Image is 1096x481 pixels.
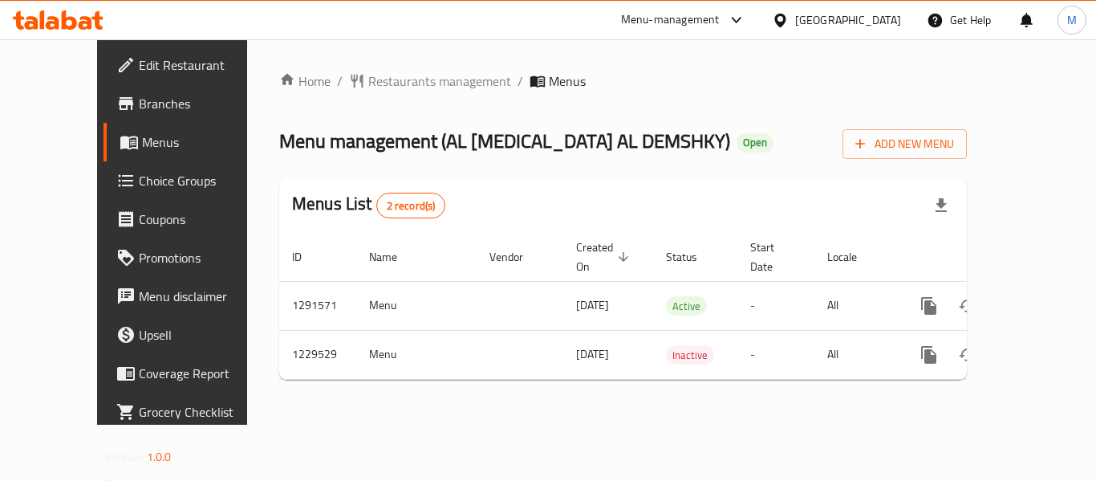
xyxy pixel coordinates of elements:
[948,336,987,374] button: Change Status
[279,281,356,330] td: 1291571
[139,55,267,75] span: Edit Restaurant
[842,129,967,159] button: Add New Menu
[897,233,1077,282] th: Actions
[377,198,445,214] span: 2 record(s)
[369,247,418,267] span: Name
[104,277,280,316] a: Menu disclaimer
[142,132,267,152] span: Menus
[356,330,477,379] td: Menu
[104,123,280,161] a: Menus
[139,210,267,229] span: Coupons
[139,325,267,344] span: Upsell
[855,134,954,154] span: Add New Menu
[489,247,544,267] span: Vendor
[737,281,814,330] td: -
[666,345,714,365] div: Inactive
[795,11,901,29] div: [GEOGRAPHIC_DATA]
[104,161,280,200] a: Choice Groups
[139,364,267,383] span: Coverage Report
[814,281,897,330] td: All
[666,297,707,316] span: Active
[104,393,280,431] a: Grocery Checklist
[356,281,477,330] td: Menu
[292,247,323,267] span: ID
[279,71,331,91] a: Home
[104,84,280,123] a: Branches
[104,316,280,354] a: Upsell
[549,71,586,91] span: Menus
[576,344,609,365] span: [DATE]
[518,71,523,91] li: /
[139,402,267,422] span: Grocery Checklist
[104,238,280,277] a: Promotions
[910,287,948,325] button: more
[105,446,144,467] span: Version:
[279,123,730,159] span: Menu management ( AL [MEDICAL_DATA] AL DEMSHKY )
[827,247,878,267] span: Locale
[750,238,795,276] span: Start Date
[139,171,267,190] span: Choice Groups
[104,354,280,393] a: Coverage Report
[279,233,1077,380] table: enhanced table
[104,200,280,238] a: Coupons
[666,296,707,316] div: Active
[349,71,511,91] a: Restaurants management
[368,71,511,91] span: Restaurants management
[1067,11,1077,29] span: M
[737,133,773,153] div: Open
[910,336,948,374] button: more
[737,136,773,149] span: Open
[621,10,720,30] div: Menu-management
[337,71,343,91] li: /
[279,330,356,379] td: 1229529
[139,287,267,306] span: Menu disclaimer
[576,238,634,276] span: Created On
[814,330,897,379] td: All
[666,247,718,267] span: Status
[948,287,987,325] button: Change Status
[576,295,609,316] span: [DATE]
[292,192,445,218] h2: Menus List
[104,46,280,84] a: Edit Restaurant
[139,94,267,113] span: Branches
[279,71,967,91] nav: breadcrumb
[737,330,814,379] td: -
[376,193,446,218] div: Total records count
[922,186,960,225] div: Export file
[147,446,172,467] span: 1.0.0
[139,248,267,267] span: Promotions
[666,346,714,365] span: Inactive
